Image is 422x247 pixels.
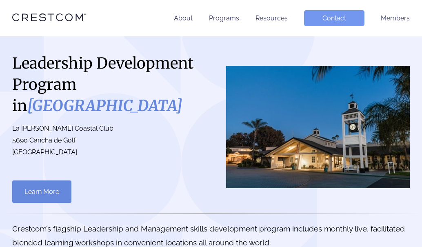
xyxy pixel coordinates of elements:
h1: Leadership Development Program in [12,53,203,116]
a: Members [381,14,410,22]
p: La [PERSON_NAME] Coastal Club 5690 Cancha de Golf [GEOGRAPHIC_DATA] [12,123,203,158]
a: Contact [304,10,364,26]
a: Resources [255,14,288,22]
a: About [174,14,193,22]
a: Learn More [12,180,71,203]
i: [GEOGRAPHIC_DATA] [27,96,182,115]
a: Programs [209,14,239,22]
img: San Diego County [226,66,410,188]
